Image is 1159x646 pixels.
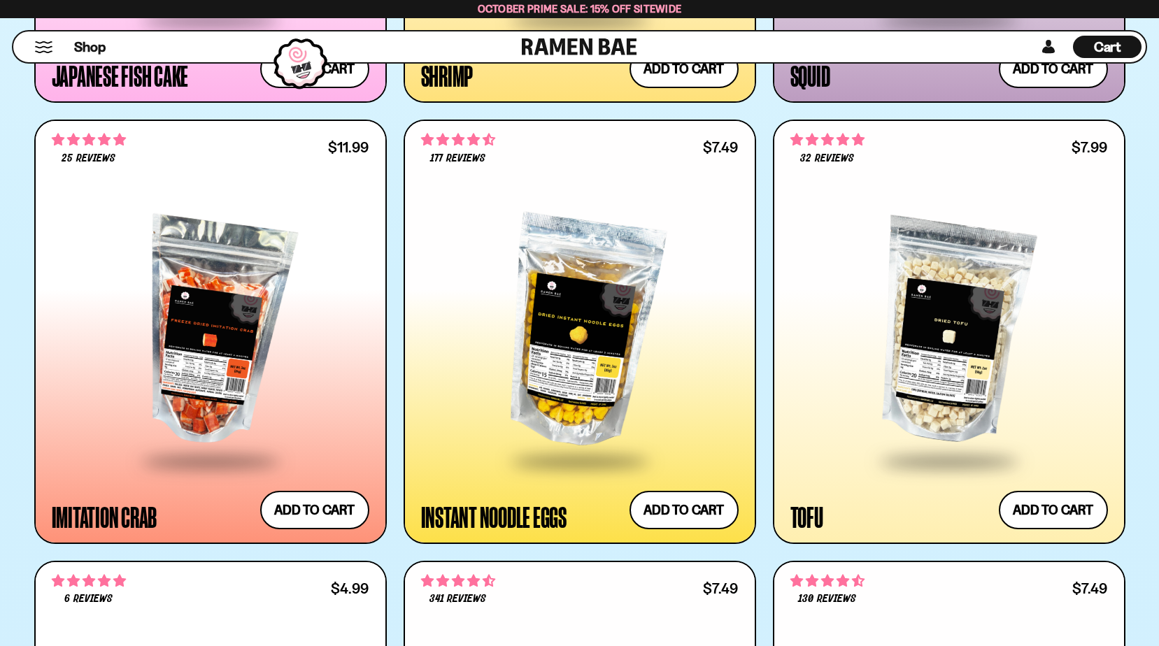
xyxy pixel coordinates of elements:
[421,572,495,590] span: 4.53 stars
[1072,141,1107,154] div: $7.99
[52,504,157,529] div: Imitation Crab
[421,504,567,529] div: Instant Noodle Eggs
[478,2,682,15] span: October Prime Sale: 15% off Sitewide
[64,594,112,605] span: 6 reviews
[630,491,739,529] button: Add to cart
[790,504,823,529] div: Tofu
[421,63,474,88] div: Shrimp
[1094,38,1121,55] span: Cart
[703,582,738,595] div: $7.49
[260,491,369,529] button: Add to cart
[800,153,853,164] span: 32 reviews
[421,131,495,149] span: 4.71 stars
[404,120,756,544] a: 4.71 stars 177 reviews $7.49 Instant Noodle Eggs Add to cart
[34,120,387,544] a: 4.88 stars 25 reviews $11.99 Imitation Crab Add to cart
[52,131,126,149] span: 4.88 stars
[430,153,485,164] span: 177 reviews
[790,131,865,149] span: 4.78 stars
[52,63,189,88] div: Japanese Fish Cake
[999,491,1108,529] button: Add to cart
[74,36,106,58] a: Shop
[34,41,53,53] button: Mobile Menu Trigger
[74,38,106,57] span: Shop
[790,63,830,88] div: Squid
[429,594,486,605] span: 341 reviews
[790,572,865,590] span: 4.68 stars
[1072,582,1107,595] div: $7.49
[328,141,369,154] div: $11.99
[52,572,126,590] span: 5.00 stars
[62,153,115,164] span: 25 reviews
[773,120,1125,544] a: 4.78 stars 32 reviews $7.99 Tofu Add to cart
[1073,31,1142,62] div: Cart
[798,594,855,605] span: 130 reviews
[703,141,738,154] div: $7.49
[331,582,369,595] div: $4.99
